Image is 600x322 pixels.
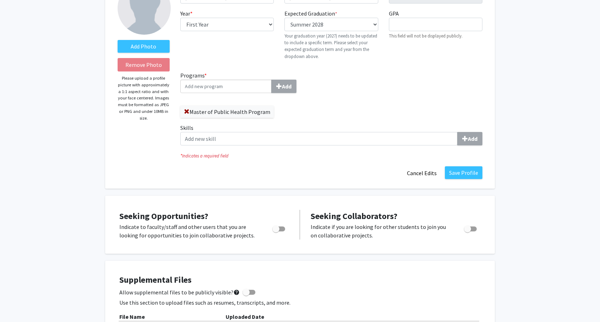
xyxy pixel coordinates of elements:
[402,166,441,180] button: Cancel Edits
[270,223,289,233] div: Toggle
[180,106,274,118] label: Master of Public Health Program
[389,33,463,39] small: This field will not be displayed publicly.
[180,80,272,93] input: Programs*Add
[119,313,145,320] b: File Name
[233,288,240,297] mat-icon: help
[180,9,193,18] label: Year
[180,153,482,159] i: Indicates a required field
[180,71,326,93] label: Programs
[119,298,481,307] p: Use this section to upload files such as resumes, transcripts, and more.
[284,9,337,18] label: Expected Graduation
[118,58,170,71] button: Remove Photo
[457,132,482,145] button: Skills
[271,80,296,93] button: Programs*
[445,166,482,179] button: Save Profile
[5,290,30,317] iframe: Chat
[180,132,458,145] input: SkillsAdd
[284,33,378,60] p: Your graduation year (2027) needs to be updated to include a specific term. Please select your ex...
[118,40,170,53] label: AddProfile Picture
[119,211,208,222] span: Seeking Opportunities?
[119,275,481,285] h4: Supplemental Files
[311,223,451,240] p: Indicate if you are looking for other students to join you on collaborative projects.
[282,83,291,90] b: Add
[311,211,397,222] span: Seeking Collaborators?
[389,9,399,18] label: GPA
[226,313,264,320] b: Uploaded Date
[461,223,481,233] div: Toggle
[119,223,259,240] p: Indicate to faculty/staff and other users that you are looking for opportunities to join collabor...
[118,75,170,121] p: Please upload a profile picture with approximately a 1:1 aspect ratio and with your face centered...
[468,135,477,142] b: Add
[119,288,240,297] span: Allow supplemental files to be publicly visible?
[180,123,482,145] label: Skills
